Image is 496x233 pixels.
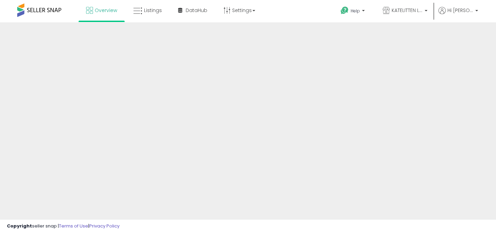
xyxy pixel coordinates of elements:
span: Overview [95,7,117,14]
div: seller snap | | [7,223,120,230]
a: Hi [PERSON_NAME] [438,7,478,22]
strong: Copyright [7,223,32,229]
span: Help [351,8,360,14]
a: Help [335,1,372,22]
span: KATELITTEN LLC [392,7,423,14]
i: Get Help [340,6,349,15]
span: Hi [PERSON_NAME] [447,7,473,14]
a: Privacy Policy [89,223,120,229]
a: Terms of Use [59,223,88,229]
span: Listings [144,7,162,14]
span: DataHub [186,7,207,14]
